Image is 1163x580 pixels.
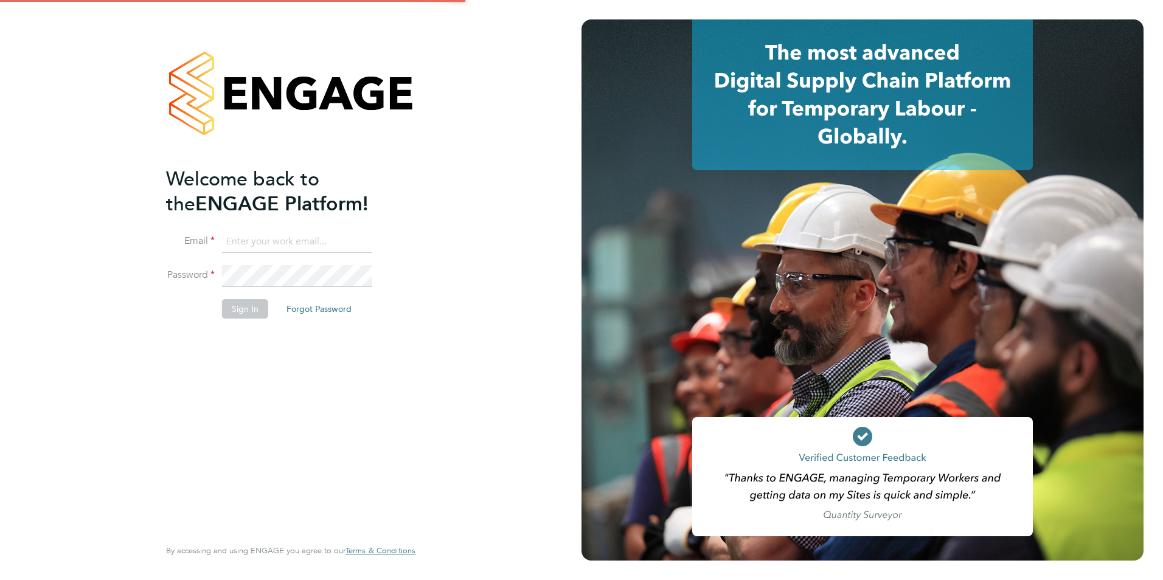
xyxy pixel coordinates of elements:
label: Password [166,269,215,281]
span: By accessing and using ENGAGE you agree to our [166,545,415,556]
h2: ENGAGE Platform! [166,167,403,216]
span: Welcome back to the [166,167,319,216]
label: Email [166,235,215,247]
a: Terms & Conditions [345,546,415,556]
button: Sign In [222,299,268,319]
button: Forgot Password [277,299,361,319]
input: Enter your work email... [222,231,372,253]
